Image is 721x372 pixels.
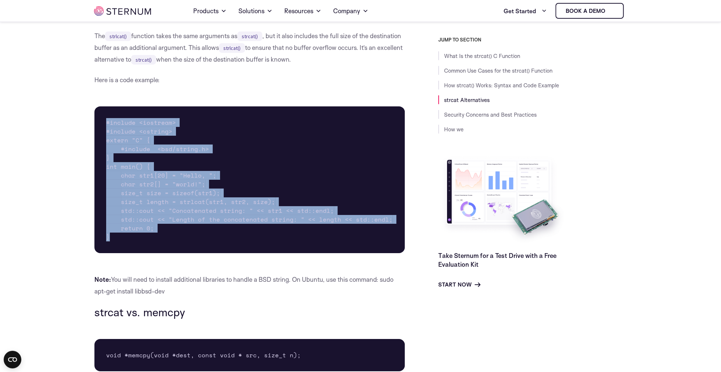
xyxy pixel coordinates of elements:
[238,1,273,21] a: Solutions
[4,351,21,368] button: Open CMP widget
[105,32,131,41] code: strlcat()
[237,32,262,41] code: strcat()
[131,55,156,65] code: strcat()
[503,4,547,18] a: Get Started
[333,1,368,21] a: Company
[193,1,227,21] a: Products
[94,30,405,65] p: The function takes the same arguments as , but it also includes the full size of the destination ...
[444,67,552,74] a: Common Use Cases for the strcat() Function
[555,3,624,19] a: Book a demo
[94,276,111,283] strong: Note:
[438,280,480,289] a: Start Now
[94,106,405,253] pre: #include <iostream> #include <cstring> extern "C" { #include <bsd/string.h> } int main() { char s...
[94,274,405,297] p: You will need to install additional libraries to handle a BSD string. On Ubuntu, use this command...
[284,1,321,21] a: Resources
[444,96,490,103] a: strcat Alternatives
[438,37,627,43] h3: JUMP TO SECTION
[444,52,520,59] a: What Is the strcat() C Function
[219,43,245,53] code: strlcat()
[444,126,464,133] a: How we
[94,74,405,86] p: Here is a code example:
[438,154,567,245] img: Take Sternum for a Test Drive with a Free Evaluation Kit
[608,8,614,14] img: sternum iot
[444,111,537,118] a: Security Concerns and Best Practices
[94,306,405,318] h3: strcat vs. memcpy
[94,6,151,16] img: sternum iot
[444,82,559,89] a: How strcat() Works: Syntax and Code Example
[438,252,556,268] a: Take Sternum for a Test Drive with a Free Evaluation Kit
